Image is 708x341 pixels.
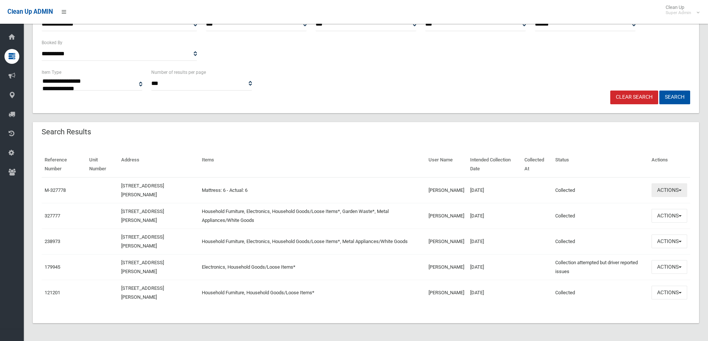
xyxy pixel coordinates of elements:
[42,39,62,47] label: Booked By
[521,152,552,177] th: Collected At
[426,177,467,203] td: [PERSON_NAME]
[121,260,164,274] a: [STREET_ADDRESS][PERSON_NAME]
[552,177,649,203] td: Collected
[659,91,690,104] button: Search
[652,260,687,274] button: Actions
[467,229,521,254] td: [DATE]
[199,152,425,177] th: Items
[649,152,690,177] th: Actions
[45,239,60,244] a: 238973
[121,285,164,300] a: [STREET_ADDRESS][PERSON_NAME]
[45,264,60,270] a: 179945
[199,177,425,203] td: Mattress: 6 - Actual: 6
[552,229,649,254] td: Collected
[652,286,687,299] button: Actions
[426,152,467,177] th: User Name
[552,152,649,177] th: Status
[199,280,425,305] td: Household Furniture, Household Goods/Loose Items*
[652,209,687,223] button: Actions
[42,68,61,76] label: Item Type
[199,203,425,229] td: Household Furniture, Electronics, Household Goods/Loose Items*, Garden Waste*, Metal Appliances/W...
[121,183,164,197] a: [STREET_ADDRESS][PERSON_NAME]
[45,187,66,193] a: M-327778
[33,125,100,139] header: Search Results
[552,280,649,305] td: Collected
[467,280,521,305] td: [DATE]
[652,235,687,248] button: Actions
[42,152,86,177] th: Reference Number
[467,254,521,280] td: [DATE]
[467,152,521,177] th: Intended Collection Date
[121,209,164,223] a: [STREET_ADDRESS][PERSON_NAME]
[199,254,425,280] td: Electronics, Household Goods/Loose Items*
[426,229,467,254] td: [PERSON_NAME]
[121,234,164,249] a: [STREET_ADDRESS][PERSON_NAME]
[666,10,691,16] small: Super Admin
[199,229,425,254] td: Household Furniture, Electronics, Household Goods/Loose Items*, Metal Appliances/White Goods
[426,203,467,229] td: [PERSON_NAME]
[467,177,521,203] td: [DATE]
[45,290,60,295] a: 121201
[45,213,60,219] a: 327777
[426,254,467,280] td: [PERSON_NAME]
[118,152,199,177] th: Address
[662,4,699,16] span: Clean Up
[7,8,53,15] span: Clean Up ADMIN
[467,203,521,229] td: [DATE]
[552,254,649,280] td: Collection attempted but driver reported issues
[86,152,118,177] th: Unit Number
[426,280,467,305] td: [PERSON_NAME]
[151,68,206,76] label: Number of results per page
[552,203,649,229] td: Collected
[610,91,658,104] a: Clear Search
[652,183,687,197] button: Actions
